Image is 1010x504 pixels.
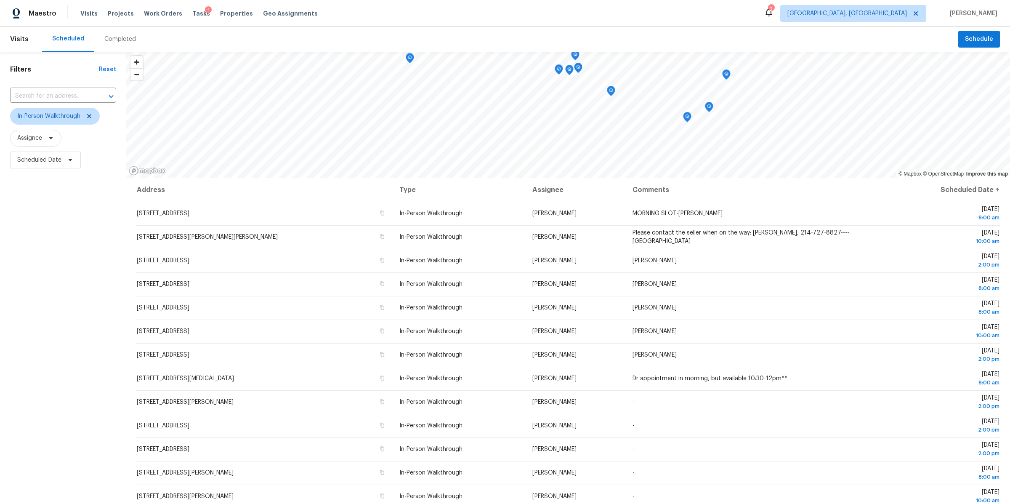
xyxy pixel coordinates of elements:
span: Assignee [17,134,42,142]
a: Mapbox homepage [129,166,166,176]
button: Open [105,91,117,102]
span: [DATE] [892,419,999,434]
button: Copy Address [378,280,386,288]
span: [PERSON_NAME] [633,328,677,334]
span: [STREET_ADDRESS] [137,328,189,334]
span: [DATE] [892,277,999,293]
span: Please contact the seller when on the way: [PERSON_NAME], 214-727-8827----[GEOGRAPHIC_DATA] [633,230,849,244]
span: In-Person Walkthrough [399,281,462,287]
span: Maestro [29,9,56,18]
span: [PERSON_NAME] [633,258,677,264]
div: Map marker [607,86,615,99]
span: - [633,493,635,499]
span: [DATE] [892,230,999,245]
div: Map marker [406,53,414,66]
button: Copy Address [378,209,386,217]
span: [DATE] [892,371,999,387]
div: Map marker [683,112,691,125]
span: In-Person Walkthrough [399,234,462,240]
span: [STREET_ADDRESS] [137,423,189,429]
div: 8:00 am [892,213,999,222]
span: [PERSON_NAME] [633,305,677,311]
span: [STREET_ADDRESS] [137,211,189,216]
a: Improve this map [966,171,1008,177]
div: Completed [104,35,136,43]
span: [PERSON_NAME] [532,423,577,429]
div: Scheduled [52,35,84,43]
button: Zoom in [130,56,143,68]
span: In-Person Walkthrough [399,328,462,334]
input: Search for an address... [10,90,93,103]
span: [STREET_ADDRESS] [137,258,189,264]
span: [PERSON_NAME] [532,493,577,499]
div: 2:00 pm [892,426,999,434]
span: [PERSON_NAME] [532,211,577,216]
span: [DATE] [892,442,999,458]
span: [STREET_ADDRESS] [137,446,189,452]
span: [DATE] [892,301,999,316]
span: Visits [80,9,98,18]
span: Schedule [965,34,993,45]
button: Copy Address [378,351,386,358]
span: [STREET_ADDRESS][PERSON_NAME] [137,470,234,476]
span: In-Person Walkthrough [399,376,462,381]
div: 8:00 am [892,473,999,481]
span: In-Person Walkthrough [399,305,462,311]
span: [STREET_ADDRESS][PERSON_NAME][PERSON_NAME] [137,234,278,240]
div: 2:00 pm [892,261,999,269]
span: [DATE] [892,206,999,222]
span: [DATE] [892,253,999,269]
span: Tasks [192,11,210,16]
canvas: Map [126,52,1010,178]
div: Map marker [555,64,563,77]
span: [GEOGRAPHIC_DATA], [GEOGRAPHIC_DATA] [787,9,907,18]
span: In-Person Walkthrough [399,493,462,499]
span: [PERSON_NAME] [633,352,677,358]
span: Visits [10,30,29,48]
span: [PERSON_NAME] [532,305,577,311]
th: Address [136,178,393,202]
span: [PERSON_NAME] [532,258,577,264]
span: [PERSON_NAME] [532,376,577,381]
div: Map marker [565,65,574,78]
a: OpenStreetMap [923,171,964,177]
span: Scheduled Date [17,156,61,164]
div: Map marker [722,69,731,83]
span: [PERSON_NAME] [532,234,577,240]
div: 2 [768,5,774,13]
span: [PERSON_NAME] [532,328,577,334]
button: Copy Address [378,398,386,405]
span: Zoom out [130,69,143,80]
span: [PERSON_NAME] [946,9,997,18]
div: 8:00 am [892,308,999,316]
div: 8:00 am [892,379,999,387]
span: [PERSON_NAME] [532,446,577,452]
span: [DATE] [892,466,999,481]
button: Copy Address [378,233,386,240]
span: [PERSON_NAME] [633,281,677,287]
span: Geo Assignments [263,9,318,18]
button: Copy Address [378,374,386,382]
th: Type [393,178,526,202]
span: Dr appointment in morning, but available 10:30-12pm** [633,376,787,381]
span: In-Person Walkthrough [399,211,462,216]
h1: Filters [10,65,99,74]
button: Copy Address [378,327,386,335]
th: Assignee [526,178,626,202]
span: [STREET_ADDRESS][PERSON_NAME] [137,493,234,499]
span: [STREET_ADDRESS] [137,281,189,287]
th: Comments [626,178,885,202]
button: Schedule [958,31,1000,48]
span: [STREET_ADDRESS][PERSON_NAME] [137,399,234,405]
span: [DATE] [892,324,999,340]
div: 10:00 am [892,331,999,340]
div: 2:00 pm [892,449,999,458]
th: Scheduled Date ↑ [885,178,1000,202]
span: - [633,446,635,452]
span: In-Person Walkthrough [399,470,462,476]
div: Map marker [574,63,582,76]
div: 2:00 pm [892,355,999,363]
span: [PERSON_NAME] [532,352,577,358]
span: [PERSON_NAME] [532,281,577,287]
